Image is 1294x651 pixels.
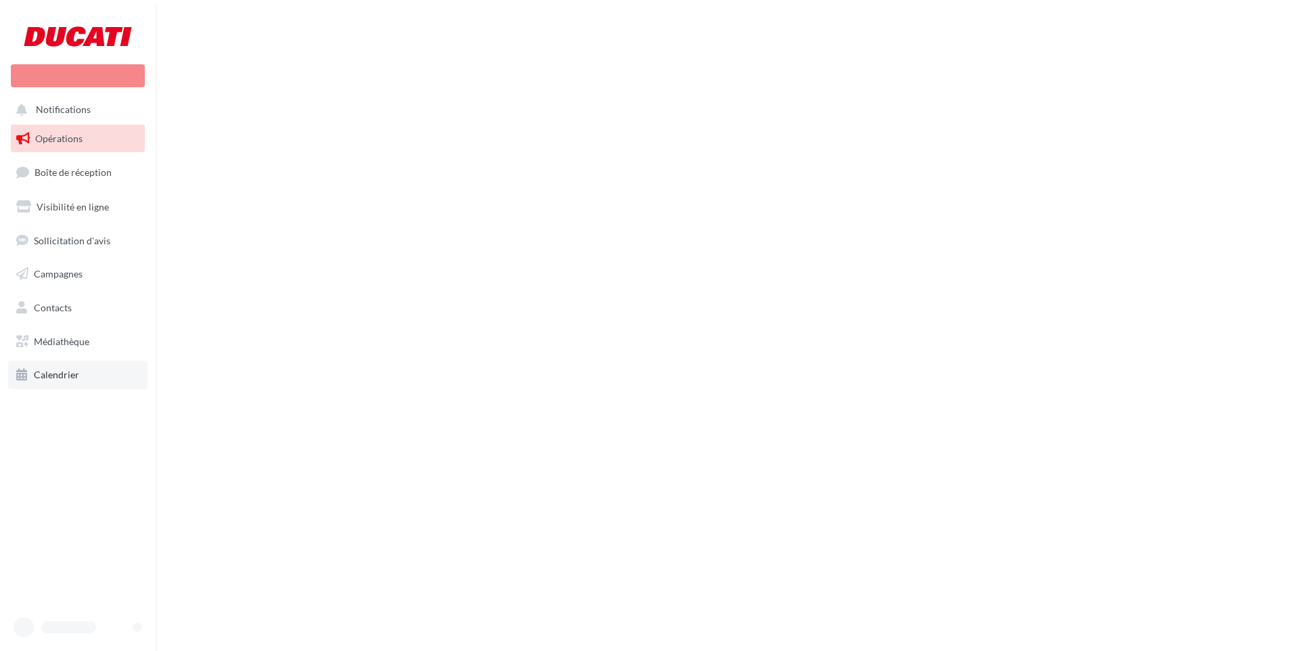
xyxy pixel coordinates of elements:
a: Sollicitation d'avis [8,227,148,255]
div: Nouvelle campagne [11,64,145,87]
a: Médiathèque [8,328,148,356]
span: Visibilité en ligne [37,201,109,212]
span: Médiathèque [34,336,89,347]
a: Boîte de réception [8,158,148,187]
span: Opérations [35,133,83,144]
span: Calendrier [34,369,79,380]
span: Contacts [34,302,72,313]
a: Visibilité en ligne [8,193,148,221]
span: Boîte de réception [35,166,112,178]
a: Calendrier [8,361,148,389]
a: Contacts [8,294,148,322]
a: Opérations [8,125,148,153]
span: Notifications [36,104,91,116]
a: Campagnes [8,260,148,288]
span: Sollicitation d'avis [34,234,110,246]
span: Campagnes [34,268,83,279]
